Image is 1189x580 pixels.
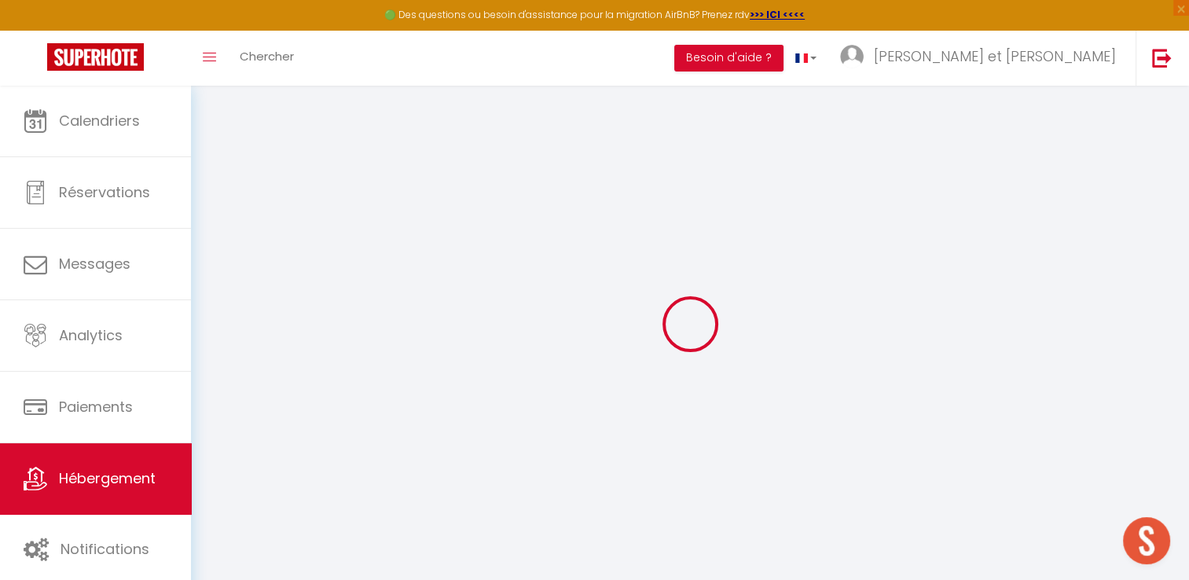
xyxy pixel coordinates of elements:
[1152,48,1172,68] img: logout
[828,31,1136,86] a: ... [PERSON_NAME] et [PERSON_NAME]
[61,539,149,559] span: Notifications
[1123,517,1170,564] div: Ouvrir le chat
[47,43,144,71] img: Super Booking
[59,325,123,345] span: Analytics
[674,45,783,72] button: Besoin d'aide ?
[59,468,156,488] span: Hébergement
[59,397,133,417] span: Paiements
[59,111,140,130] span: Calendriers
[750,8,805,21] a: >>> ICI <<<<
[840,45,864,68] img: ...
[228,31,306,86] a: Chercher
[59,182,150,202] span: Réservations
[240,48,294,64] span: Chercher
[59,254,130,273] span: Messages
[874,46,1116,66] span: [PERSON_NAME] et [PERSON_NAME]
